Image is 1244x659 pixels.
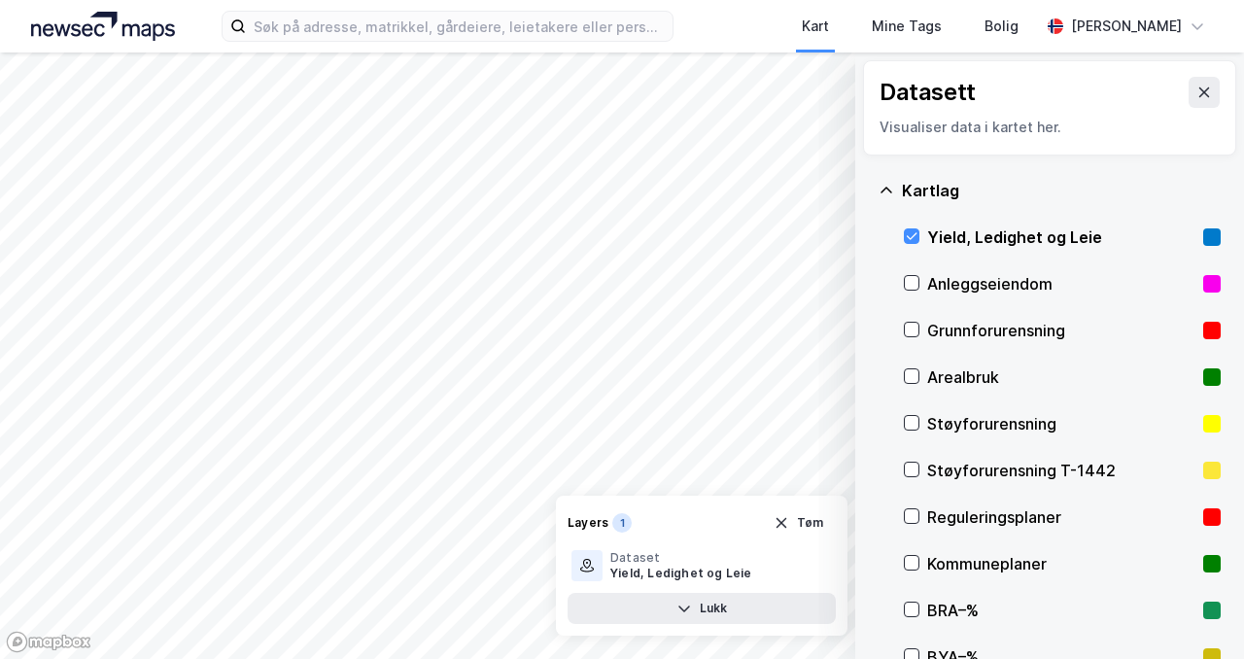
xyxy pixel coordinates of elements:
[880,116,1220,139] div: Visualiser data i kartet her.
[612,513,632,533] div: 1
[31,12,175,41] img: logo.a4113a55bc3d86da70a041830d287a7e.svg
[872,15,942,38] div: Mine Tags
[1071,15,1182,38] div: [PERSON_NAME]
[761,507,836,538] button: Tøm
[927,412,1195,435] div: Støyforurensning
[610,566,752,581] div: Yield, Ledighet og Leie
[927,272,1195,295] div: Anleggseiendom
[927,599,1195,622] div: BRA–%
[6,631,91,653] a: Mapbox homepage
[927,365,1195,389] div: Arealbruk
[902,179,1221,202] div: Kartlag
[985,15,1019,38] div: Bolig
[927,552,1195,575] div: Kommuneplaner
[568,593,836,624] button: Lukk
[927,505,1195,529] div: Reguleringsplaner
[927,225,1195,249] div: Yield, Ledighet og Leie
[880,77,976,108] div: Datasett
[802,15,829,38] div: Kart
[246,12,673,41] input: Søk på adresse, matrikkel, gårdeiere, leietakere eller personer
[568,515,608,531] div: Layers
[610,550,752,566] div: Dataset
[927,319,1195,342] div: Grunnforurensning
[1147,566,1244,659] div: Kontrollprogram for chat
[927,459,1195,482] div: Støyforurensning T-1442
[1147,566,1244,659] iframe: Chat Widget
